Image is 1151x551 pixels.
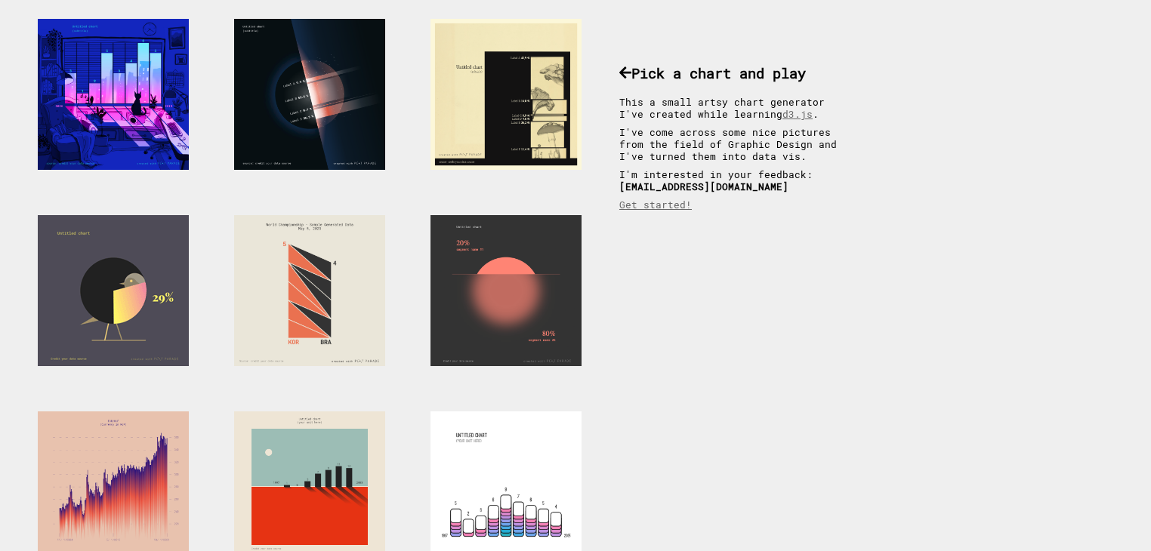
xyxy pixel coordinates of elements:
p: This a small artsy chart generator I've created while learning . [619,96,853,120]
p: I've come across some nice pictures from the field of Graphic Design and I've turned them into da... [619,126,853,162]
b: [EMAIL_ADDRESS][DOMAIN_NAME] [619,180,788,192]
a: Get started! [619,199,692,211]
a: d3.js [782,108,813,120]
h3: Pick a chart and play [619,63,853,82]
p: I'm interested in your feedback: [619,168,853,192]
